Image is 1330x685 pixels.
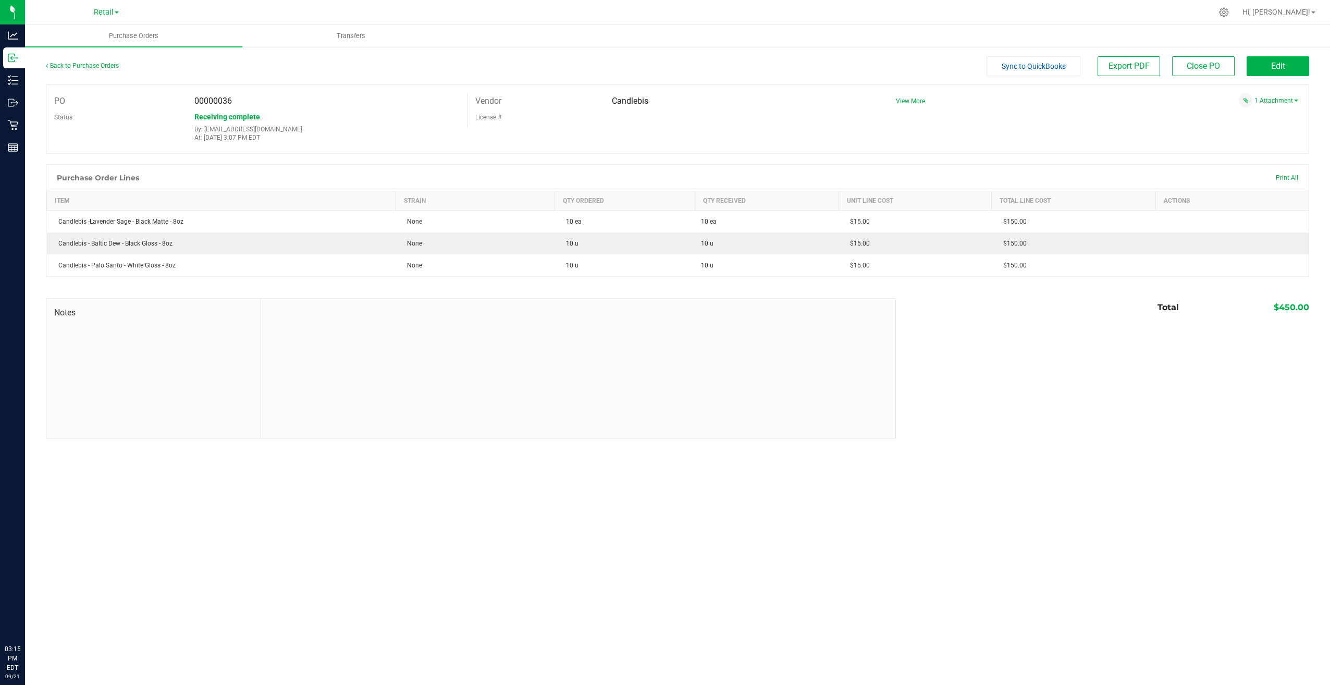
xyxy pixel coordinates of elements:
[10,602,42,633] iframe: Resource center
[1274,302,1309,312] span: $450.00
[402,218,422,225] span: None
[998,218,1027,225] span: $150.00
[95,31,173,41] span: Purchase Orders
[555,191,695,211] th: Qty Ordered
[194,96,232,106] span: 00000036
[1156,191,1309,211] th: Actions
[701,261,713,270] span: 10 u
[998,262,1027,269] span: $150.00
[47,191,396,211] th: Item
[998,240,1027,247] span: $150.00
[561,240,578,247] span: 10 u
[5,672,20,680] p: 09/21
[54,307,252,319] span: Notes
[242,25,460,47] a: Transfers
[845,218,870,225] span: $15.00
[46,62,119,69] a: Back to Purchase Orders
[8,97,18,108] inline-svg: Outbound
[1172,56,1235,76] button: Close PO
[194,126,459,133] p: By: [EMAIL_ADDRESS][DOMAIN_NAME]
[845,262,870,269] span: $15.00
[94,8,114,17] span: Retail
[402,240,422,247] span: None
[1271,61,1285,71] span: Edit
[1217,7,1230,17] div: Manage settings
[8,120,18,130] inline-svg: Retail
[25,25,242,47] a: Purchase Orders
[475,109,501,125] label: License #
[992,191,1156,211] th: Total Line Cost
[53,239,390,248] div: Candlebis - Baltic Dew - Black Gloss - 8oz
[987,56,1080,76] button: Sync to QuickBooks
[402,262,422,269] span: None
[561,218,582,225] span: 10 ea
[194,134,459,141] p: At: [DATE] 3:07 PM EDT
[54,109,72,125] label: Status
[612,96,648,106] span: Candlebis
[396,191,555,211] th: Strain
[839,191,991,211] th: Unit Line Cost
[54,93,65,109] label: PO
[695,191,839,211] th: Qty Received
[1242,8,1310,16] span: Hi, [PERSON_NAME]!
[8,142,18,153] inline-svg: Reports
[57,174,139,182] h1: Purchase Order Lines
[194,113,260,121] span: Receiving complete
[8,75,18,85] inline-svg: Inventory
[1247,56,1309,76] button: Edit
[701,239,713,248] span: 10 u
[5,644,20,672] p: 03:15 PM EDT
[323,31,379,41] span: Transfers
[561,262,578,269] span: 10 u
[53,217,390,226] div: Candlebis -Lavender Sage - Black Matte - 8oz
[1239,93,1253,107] span: Attach a document
[53,261,390,270] div: Candlebis - Palo Santo - White Gloss - 8oz
[1157,302,1179,312] span: Total
[1276,174,1298,181] span: Print All
[896,97,925,105] a: View More
[1098,56,1160,76] button: Export PDF
[8,30,18,41] inline-svg: Analytics
[1002,62,1066,70] span: Sync to QuickBooks
[1254,97,1298,104] a: 1 Attachment
[701,217,717,226] span: 10 ea
[8,53,18,63] inline-svg: Inbound
[1109,61,1150,71] span: Export PDF
[845,240,870,247] span: $15.00
[475,93,501,109] label: Vendor
[1187,61,1220,71] span: Close PO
